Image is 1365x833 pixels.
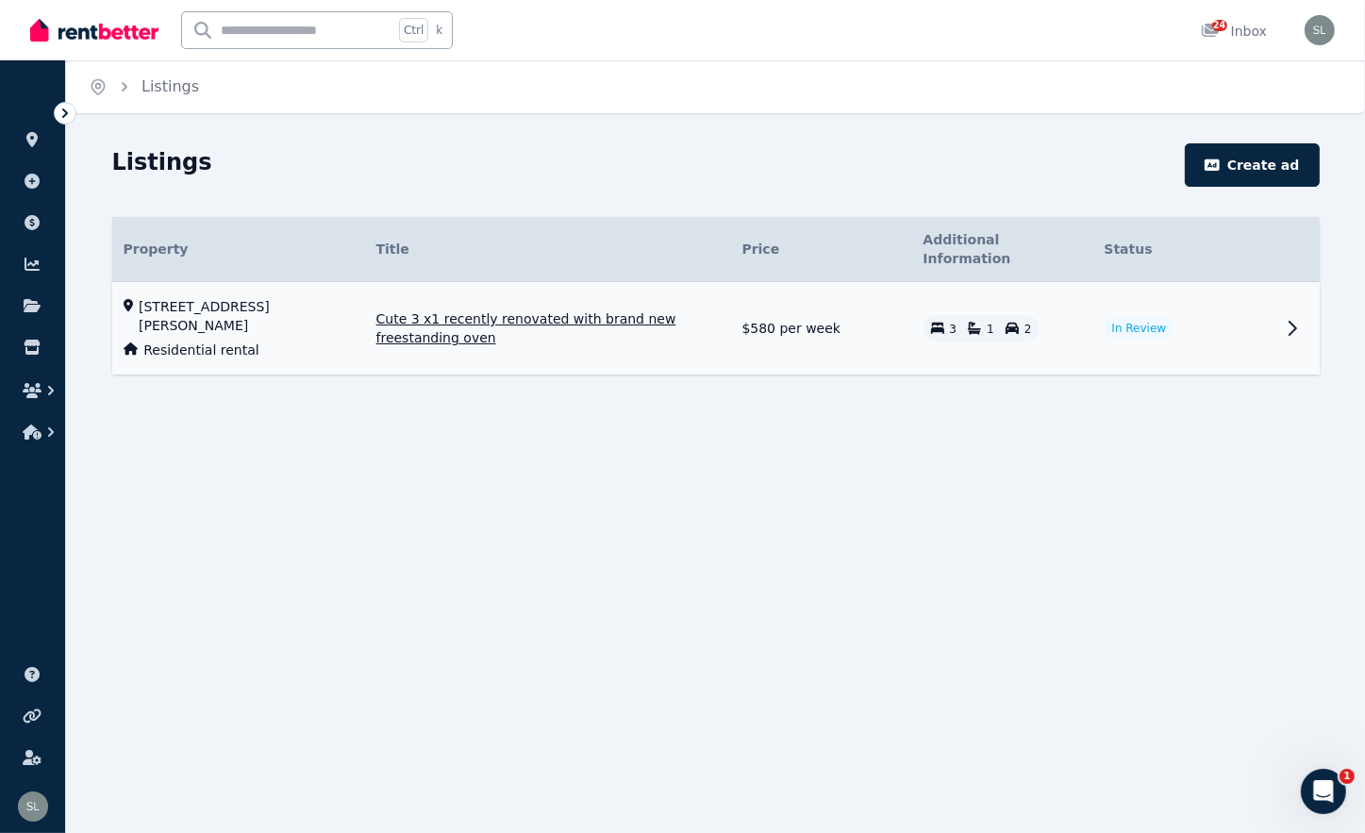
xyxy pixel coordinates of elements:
[1212,20,1227,31] span: 24
[1093,217,1274,282] th: Status
[399,18,428,42] span: Ctrl
[436,23,442,38] span: k
[143,341,258,359] span: Residential rental
[731,282,912,375] td: $580 per week
[112,282,1320,375] tr: [STREET_ADDRESS][PERSON_NAME]Residential rentalCute 3 x1 recently renovated with brand new freest...
[1201,22,1267,41] div: Inbox
[1305,15,1335,45] img: Sam Lee
[987,323,994,336] span: 1
[376,240,409,258] span: Title
[1340,769,1355,784] span: 1
[66,60,222,113] nav: Breadcrumb
[1024,323,1032,336] span: 2
[1112,321,1167,336] span: In Review
[950,323,957,336] span: 3
[1185,143,1319,187] button: Create ad
[112,217,365,282] th: Property
[30,16,158,44] img: RentBetter
[912,217,1093,282] th: Additional Information
[1301,769,1346,814] iframe: Intercom live chat
[112,147,212,177] h1: Listings
[15,104,75,117] span: ORGANISE
[139,297,354,335] span: [STREET_ADDRESS][PERSON_NAME]
[141,75,199,98] span: Listings
[731,217,912,282] th: Price
[376,309,720,347] span: Cute 3 x1 recently renovated with brand new freestanding oven
[18,791,48,822] img: Sam Lee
